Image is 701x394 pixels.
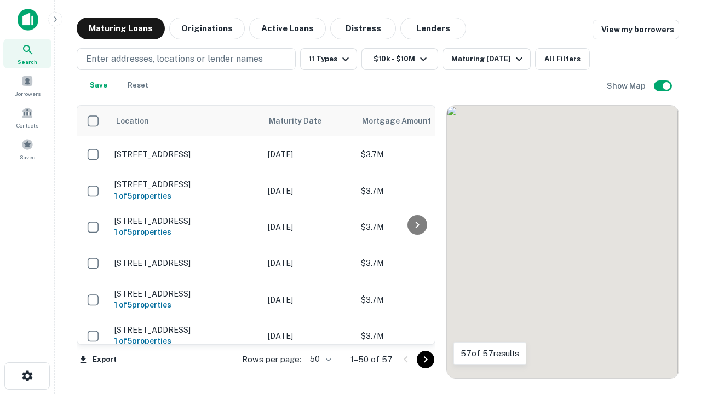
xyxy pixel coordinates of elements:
[3,39,51,68] a: Search
[451,53,526,66] div: Maturing [DATE]
[114,325,257,335] p: [STREET_ADDRESS]
[3,71,51,100] a: Borrowers
[268,185,350,197] p: [DATE]
[268,330,350,342] p: [DATE]
[18,9,38,31] img: capitalize-icon.png
[114,289,257,299] p: [STREET_ADDRESS]
[269,114,336,128] span: Maturity Date
[361,148,470,160] p: $3.7M
[242,353,301,366] p: Rows per page:
[400,18,466,39] button: Lenders
[361,185,470,197] p: $3.7M
[77,351,119,368] button: Export
[268,221,350,233] p: [DATE]
[262,106,355,136] th: Maturity Date
[114,149,257,159] p: [STREET_ADDRESS]
[300,48,357,70] button: 11 Types
[361,48,438,70] button: $10k - $10M
[361,257,470,269] p: $3.7M
[16,121,38,130] span: Contacts
[306,351,333,367] div: 50
[362,114,445,128] span: Mortgage Amount
[3,134,51,164] a: Saved
[268,148,350,160] p: [DATE]
[114,179,257,189] p: [STREET_ADDRESS]
[18,57,37,66] span: Search
[355,106,476,136] th: Mortgage Amount
[361,330,470,342] p: $3.7M
[109,106,262,136] th: Location
[607,80,647,92] h6: Show Map
[120,74,156,96] button: Reset
[361,221,470,233] p: $3.7M
[249,18,326,39] button: Active Loans
[350,353,393,366] p: 1–50 of 57
[14,89,41,98] span: Borrowers
[81,74,116,96] button: Save your search to get updates of matches that match your search criteria.
[268,257,350,269] p: [DATE]
[535,48,590,70] button: All Filters
[114,299,257,311] h6: 1 of 5 properties
[417,351,434,368] button: Go to next page
[593,20,679,39] a: View my borrowers
[86,53,263,66] p: Enter addresses, locations or lender names
[646,271,701,324] iframe: Chat Widget
[20,153,36,161] span: Saved
[3,102,51,132] a: Contacts
[77,18,165,39] button: Maturing Loans
[169,18,245,39] button: Originations
[330,18,396,39] button: Distress
[114,335,257,347] h6: 1 of 5 properties
[77,48,296,70] button: Enter addresses, locations or lender names
[114,258,257,268] p: [STREET_ADDRESS]
[114,190,257,202] h6: 1 of 5 properties
[447,106,679,378] div: 0 0
[268,294,350,306] p: [DATE]
[443,48,531,70] button: Maturing [DATE]
[461,347,519,360] p: 57 of 57 results
[361,294,470,306] p: $3.7M
[114,226,257,238] h6: 1 of 5 properties
[114,216,257,226] p: [STREET_ADDRESS]
[116,114,149,128] span: Location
